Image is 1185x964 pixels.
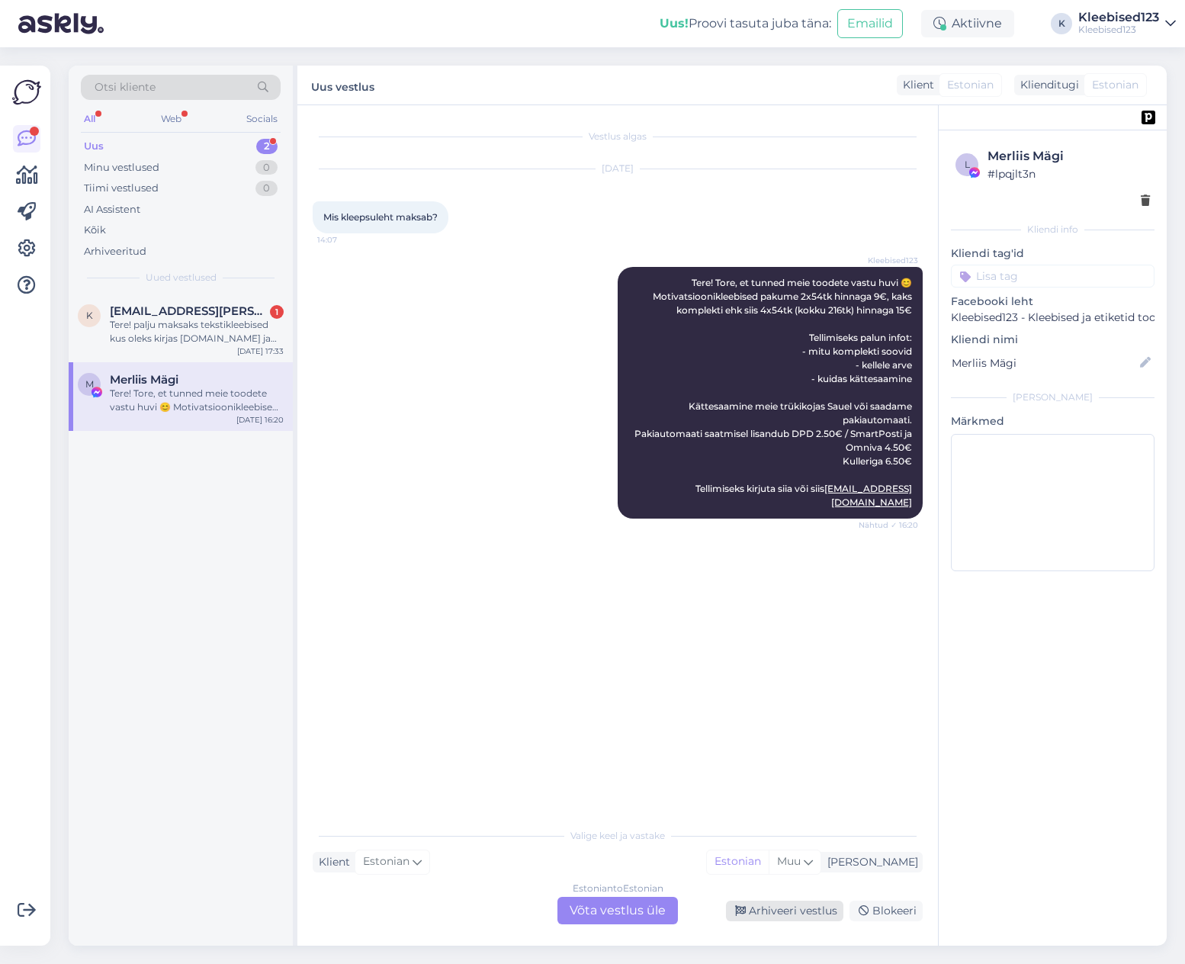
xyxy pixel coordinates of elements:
p: Kliendi nimi [951,332,1154,348]
div: Kleebised123 [1078,11,1159,24]
div: Klient [897,77,934,93]
span: kennert.valler@gmail.com [110,304,268,318]
span: Nähtud ✓ 16:20 [859,519,918,531]
div: Proovi tasuta juba täna: [660,14,831,33]
p: Kliendi tag'id [951,246,1154,262]
div: [DATE] [313,162,923,175]
div: 1 [270,305,284,319]
span: 14:07 [317,234,374,246]
div: Merliis Mägi [987,147,1150,165]
div: Tiimi vestlused [84,181,159,196]
span: Muu [777,854,801,868]
div: Klienditugi [1014,77,1079,93]
div: Kliendi info [951,223,1154,236]
div: [PERSON_NAME] [951,390,1154,404]
div: [DATE] 17:33 [237,345,284,357]
img: Askly Logo [12,78,41,107]
div: K [1051,13,1072,34]
div: [DATE] 16:20 [236,414,284,426]
div: Minu vestlused [84,160,159,175]
div: # lpqjlt3n [987,165,1150,182]
div: Uus [84,139,104,154]
b: Uus! [660,16,689,31]
div: Tere! palju maksaks tekstikleebised kus oleks kirjas [DOMAIN_NAME] ja pikkus 20cm [PERSON_NAME] 4... [110,318,284,345]
div: Valige keel ja vastake [313,829,923,843]
div: 2 [256,139,278,154]
div: Vestlus algas [313,130,923,143]
div: 0 [255,160,278,175]
div: Kõik [84,223,106,238]
div: Socials [243,109,281,129]
span: Estonian [363,853,409,870]
div: Kleebised123 [1078,24,1159,36]
div: Arhiveeri vestlus [726,901,843,921]
p: Märkmed [951,413,1154,429]
span: Kleebised123 [861,255,918,266]
div: Aktiivne [921,10,1014,37]
span: Uued vestlused [146,271,217,284]
span: k [86,310,93,321]
div: Võta vestlus üle [557,897,678,924]
img: pd [1142,111,1155,124]
div: Estonian [707,850,769,873]
div: All [81,109,98,129]
span: Estonian [1092,77,1138,93]
span: Merliis Mägi [110,373,178,387]
span: Tere! Tore, et tunned meie toodete vastu huvi 😊 Motivatsioonikleebised pakume 2x54tk hinnaga 9€, ... [634,277,914,508]
label: Uus vestlus [311,75,374,95]
p: Kleebised123 - Kleebised ja etiketid toodetele ning kleebised autodele. [951,310,1154,326]
a: [EMAIL_ADDRESS][DOMAIN_NAME] [824,483,912,508]
div: AI Assistent [84,202,140,217]
div: [PERSON_NAME] [821,854,918,870]
span: Mis kleepsuleht maksab? [323,211,438,223]
button: Emailid [837,9,903,38]
span: l [965,159,970,170]
span: Otsi kliente [95,79,156,95]
div: Klient [313,854,350,870]
span: M [85,378,94,390]
a: Kleebised123Kleebised123 [1078,11,1176,36]
input: Lisa nimi [952,355,1137,371]
div: 0 [255,181,278,196]
div: Tere! Tore, et tunned meie toodete vastu huvi 😊 Motivatsioonikleebised pakume 2x54tk hinnaga 9€, ... [110,387,284,414]
div: Estonian to Estonian [573,882,663,895]
p: Facebooki leht [951,294,1154,310]
span: Estonian [947,77,994,93]
input: Lisa tag [951,265,1154,288]
div: Web [158,109,185,129]
div: Blokeeri [849,901,923,921]
div: Arhiveeritud [84,244,146,259]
